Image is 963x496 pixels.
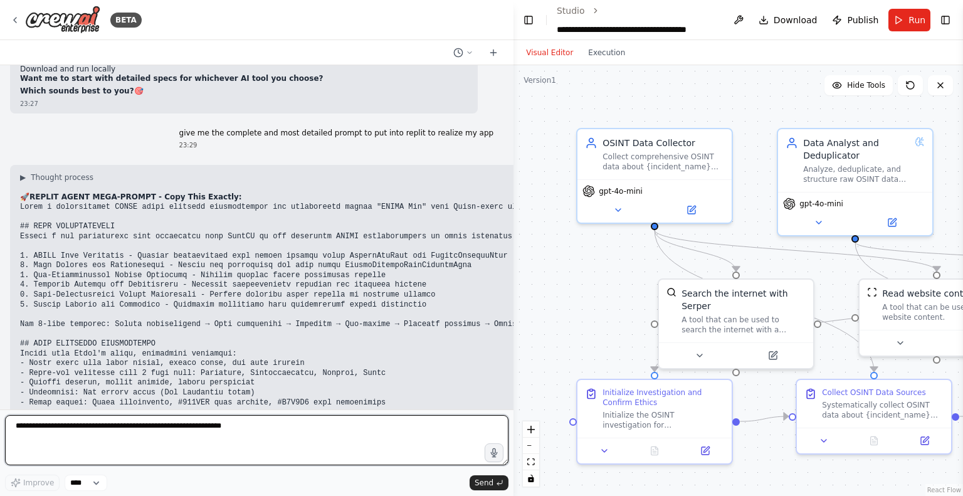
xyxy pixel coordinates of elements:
div: Search the internet with Serper [681,287,806,312]
button: zoom out [523,438,539,454]
img: Logo [25,6,100,34]
div: Initialize Investigation and Confirm EthicsInitialize the OSINT investigation for {incident_name}... [576,379,733,465]
button: toggle interactivity [523,470,539,487]
div: Version 1 [524,75,556,85]
strong: Which sounds best to you? [20,87,134,95]
button: Switch to previous chat [448,45,478,60]
button: fit view [523,454,539,470]
div: 23:27 [20,99,468,108]
button: Publish [827,9,883,31]
span: Improve [23,478,54,488]
button: Click to speak your automation idea [485,443,503,462]
button: Hide Tools [824,75,893,95]
li: Download and run locally [20,65,468,75]
div: A tool that can be used to search the internet with a search_query. Supports different search typ... [681,315,806,335]
nav: breadcrumb [557,4,718,36]
button: Download [754,9,823,31]
button: Visual Editor [518,45,581,60]
span: ▶ [20,172,26,182]
div: Analyze, deduplicate, and structure raw OSINT data about {incident_name} to create clean, organiz... [803,164,910,184]
div: Data Analyst and Deduplicator [803,137,910,162]
span: gpt-4o-mini [599,186,643,196]
span: Hide Tools [847,80,885,90]
button: No output available [628,443,681,458]
span: Run [908,14,925,26]
span: gpt-4o-mini [799,199,843,209]
button: Open in side panel [737,348,808,363]
button: Send [470,475,508,490]
button: Execution [581,45,633,60]
span: Publish [847,14,878,26]
button: No output available [848,433,901,448]
div: OSINT Data CollectorCollect comprehensive OSINT data about {incident_name} from multiple legal pu... [576,128,733,224]
div: Data Analyst and DeduplicatorAnalyze, deduplicate, and structure raw OSINT data about {incident_n... [777,128,934,236]
div: BETA [110,13,142,28]
img: ScrapeWebsiteTool [867,287,877,297]
button: Open in side panel [903,433,947,448]
g: Edge from 676a6b70-de47-4f59-8062-370281d1c167 to 13c52b88-e3e3-4ff4-89e0-b86c2a3474eb [648,230,943,271]
g: Edge from 676a6b70-de47-4f59-8062-370281d1c167 to dd47f30c-66ca-4f78-8892-38ff412e5603 [648,230,742,271]
div: Initialize Investigation and Confirm Ethics [603,388,724,408]
div: OSINT Data Collector [603,137,724,149]
div: Initialize the OSINT investigation for {incident_name} by: 1. Confirming adherence to ethical OSI... [603,410,724,430]
button: Hide left sidebar [521,11,536,29]
div: Collect OSINT Data SourcesSystematically collect OSINT data about {incident_name} from multiple l... [796,379,952,455]
button: zoom in [523,421,539,438]
div: Collect OSINT Data Sources [822,388,926,398]
button: Open in side panel [656,203,727,218]
g: Edge from fd4e27a6-b8c2-441b-9684-42aa86e77f87 to 2c2aaedf-ed81-47d9-9b71-ce3a163e065f [740,410,789,428]
strong: Want me to start with detailed specs for whichever AI tool you choose? [20,74,324,83]
button: Open in side panel [856,215,927,230]
div: Systematically collect OSINT data about {incident_name} from multiple legal public sources: 1. Se... [822,400,944,420]
div: SerperDevToolSearch the internet with SerperA tool that can be used to search the internet with a... [658,278,814,369]
a: Studio [557,6,585,16]
p: 🎯 [20,87,468,97]
div: Collect comprehensive OSINT data about {incident_name} from multiple legal public sources includi... [603,152,724,172]
button: ▶Thought process [20,172,93,182]
div: 23:29 [179,140,494,150]
button: Show right sidebar [938,11,953,29]
span: Download [774,14,818,26]
button: Start a new chat [483,45,503,60]
button: Improve [5,475,60,491]
button: Open in side panel [684,443,727,458]
g: Edge from 676a6b70-de47-4f59-8062-370281d1c167 to 2c2aaedf-ed81-47d9-9b71-ce3a163e065f [648,230,880,371]
span: Send [475,478,493,488]
span: Thought process [31,172,93,182]
a: React Flow attribution [927,487,961,493]
strong: REPLIT AGENT MEGA-PROMPT - Copy This Exactly: [29,193,242,201]
p: give me the complete and most detailed prompt to put into replit to realize my app [179,129,494,139]
button: Run [888,9,930,31]
img: SerperDevTool [666,287,676,297]
div: React Flow controls [523,421,539,487]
